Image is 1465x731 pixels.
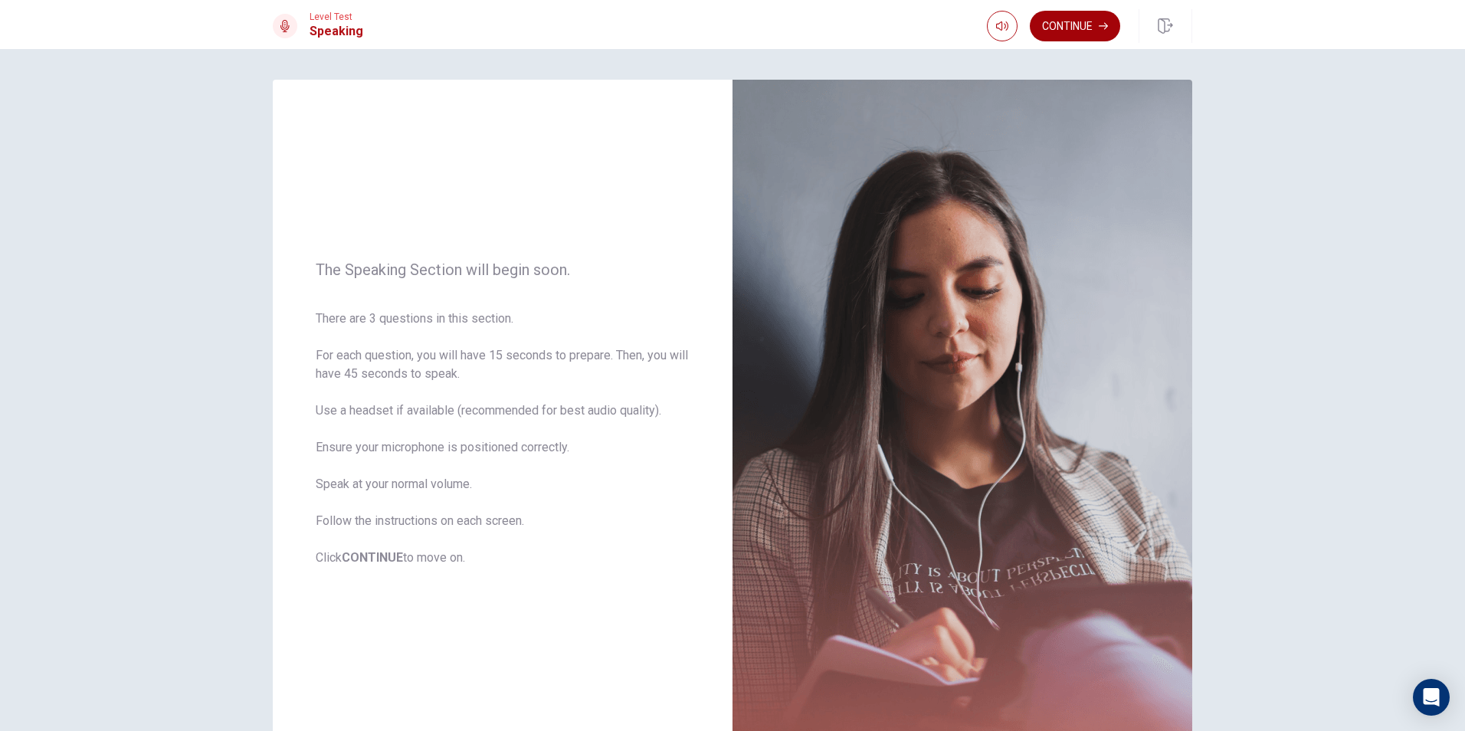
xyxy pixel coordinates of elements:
h1: Speaking [310,22,363,41]
span: There are 3 questions in this section. For each question, you will have 15 seconds to prepare. Th... [316,310,690,567]
b: CONTINUE [342,550,403,565]
div: Open Intercom Messenger [1413,679,1450,716]
span: Level Test [310,11,363,22]
span: The Speaking Section will begin soon. [316,261,690,279]
button: Continue [1030,11,1120,41]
